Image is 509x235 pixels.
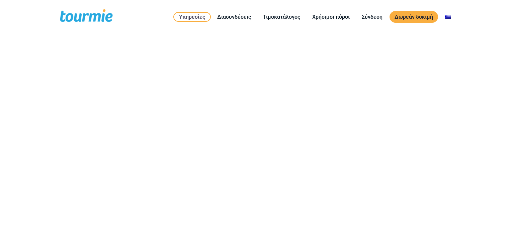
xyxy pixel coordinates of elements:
a: Σύνδεση [357,13,388,21]
a: Τιμοκατάλογος [258,13,305,21]
a: Υπηρεσίες [173,12,211,22]
a: Διασυνδέσεις [212,13,256,21]
a: Δωρεάν δοκιμή [390,11,438,23]
a: Χρήσιμοι πόροι [307,13,355,21]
